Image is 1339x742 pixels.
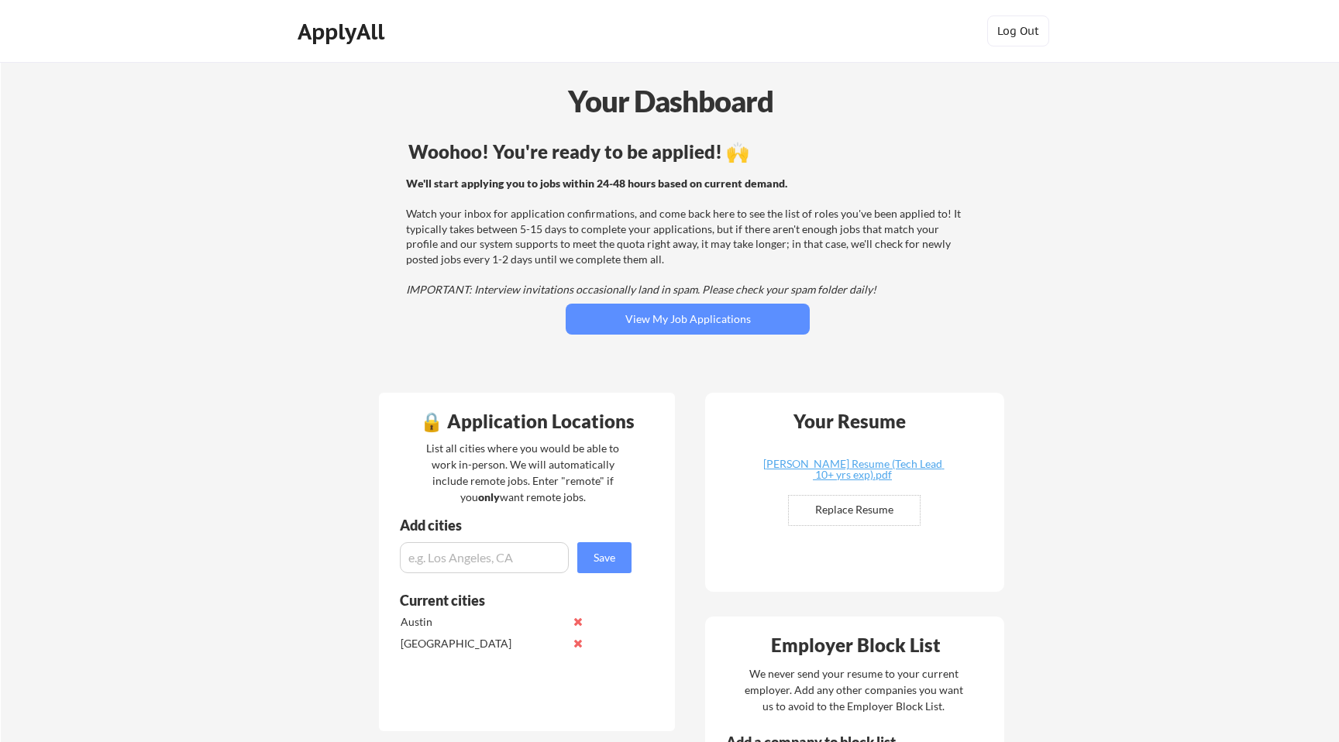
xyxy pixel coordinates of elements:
[566,304,810,335] button: View My Job Applications
[400,518,635,532] div: Add cities
[408,143,967,161] div: Woohoo! You're ready to be applied! 🙌
[577,542,632,573] button: Save
[383,412,671,431] div: 🔒 Application Locations
[401,614,564,630] div: Austin
[2,79,1339,123] div: Your Dashboard
[400,593,614,607] div: Current cities
[478,490,500,503] strong: only
[773,412,926,431] div: Your Resume
[760,459,945,480] div: [PERSON_NAME] Resume (Tech Lead 10+ yrs exp).pdf
[711,636,1000,654] div: Employer Block List
[416,440,629,505] div: List all cities where you would be able to work in-person. We will automatically include remote j...
[400,542,569,573] input: e.g. Los Angeles, CA
[406,177,787,190] strong: We'll start applying you to jobs within 24-48 hours based on current demand.
[743,665,964,714] div: We never send your resume to your current employer. Add any other companies you want us to avoid ...
[401,636,564,651] div: [GEOGRAPHIC_DATA]
[298,19,389,45] div: ApplyAll
[406,283,876,296] em: IMPORTANT: Interview invitations occasionally land in spam. Please check your spam folder daily!
[987,15,1049,46] button: Log Out
[406,176,965,297] div: Watch your inbox for application confirmations, and come back here to see the list of roles you'v...
[760,459,945,483] a: [PERSON_NAME] Resume (Tech Lead 10+ yrs exp).pdf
